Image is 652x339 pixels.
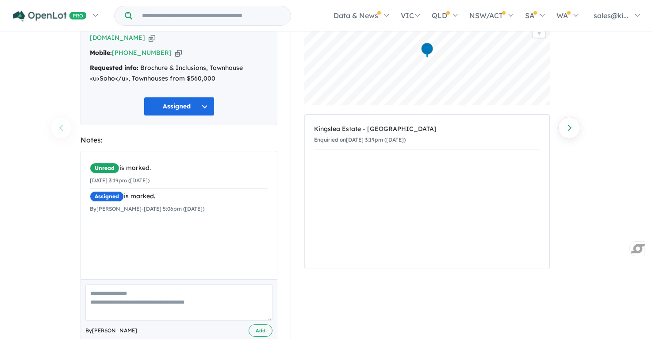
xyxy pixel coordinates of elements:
img: Openlot PRO Logo White [13,11,87,22]
div: Kingslea Estate - [GEOGRAPHIC_DATA] [314,124,540,135]
a: [PHONE_NUMBER] [112,49,172,57]
button: Copy [175,48,182,58]
div: Notes: [81,134,277,146]
div: Brochure & Inclusions, Townhouse <u>Soho</u>, Townhouses from $560,000 [90,63,268,84]
strong: Mobile: [90,49,112,57]
span: sales@ki... [594,11,629,20]
div: is marked. [90,163,268,173]
span: By [PERSON_NAME] [85,326,137,335]
button: Add [249,324,272,337]
span: Unread [90,163,119,173]
button: Assigned [144,97,215,116]
small: Enquiried on [DATE] 3:19pm ([DATE]) [314,136,406,143]
div: is marked. [90,191,268,202]
div: Map marker [421,42,434,58]
strong: Requested info: [90,64,138,72]
span: Assigned [90,191,124,202]
button: Copy [149,33,155,42]
a: Kingslea Estate - [GEOGRAPHIC_DATA]Enquiried on[DATE] 3:19pm ([DATE]) [314,119,540,150]
input: Try estate name, suburb, builder or developer [134,6,289,25]
small: [DATE] 3:19pm ([DATE]) [90,177,150,184]
small: By [PERSON_NAME] - [DATE] 5:06pm ([DATE]) [90,205,204,212]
